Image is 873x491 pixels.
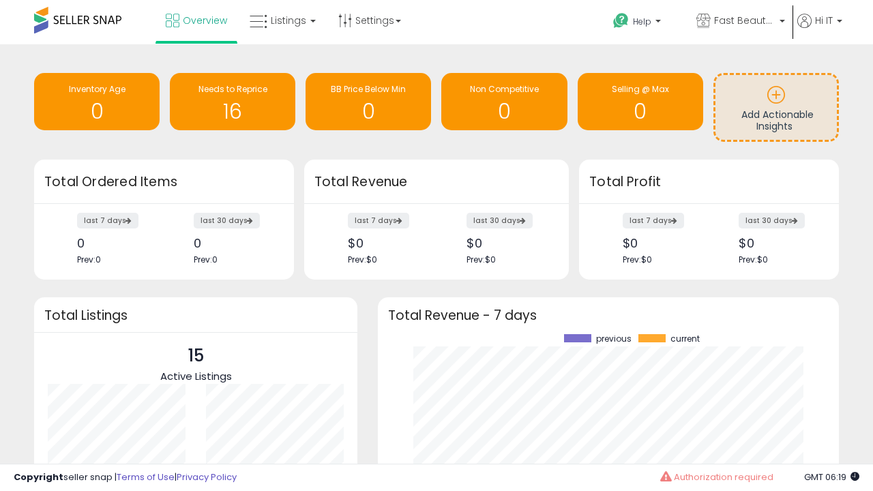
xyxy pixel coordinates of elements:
[331,83,406,95] span: BB Price Below Min
[117,471,175,483] a: Terms of Use
[44,173,284,192] h3: Total Ordered Items
[715,75,837,140] a: Add Actionable Insights
[348,236,426,250] div: $0
[183,14,227,27] span: Overview
[612,12,630,29] i: Get Help
[77,236,153,250] div: 0
[596,334,632,344] span: previous
[467,236,545,250] div: $0
[77,213,138,228] label: last 7 days
[348,254,377,265] span: Prev: $0
[77,254,101,265] span: Prev: 0
[739,213,805,228] label: last 30 days
[177,471,237,483] a: Privacy Policy
[739,236,815,250] div: $0
[312,100,424,123] h1: 0
[194,254,218,265] span: Prev: 0
[633,16,651,27] span: Help
[448,100,560,123] h1: 0
[177,100,288,123] h1: 16
[623,236,699,250] div: $0
[170,73,295,130] a: Needs to Reprice 16
[612,83,669,95] span: Selling @ Max
[623,254,652,265] span: Prev: $0
[41,100,153,123] h1: 0
[714,14,775,27] span: Fast Beauty ([GEOGRAPHIC_DATA])
[670,334,700,344] span: current
[741,108,814,134] span: Add Actionable Insights
[470,83,539,95] span: Non Competitive
[815,14,833,27] span: Hi IT
[69,83,125,95] span: Inventory Age
[585,100,696,123] h1: 0
[589,173,829,192] h3: Total Profit
[306,73,431,130] a: BB Price Below Min 0
[804,471,859,483] span: 2025-08-14 06:19 GMT
[623,213,684,228] label: last 7 days
[14,471,237,484] div: seller snap | |
[578,73,703,130] a: Selling @ Max 0
[194,236,270,250] div: 0
[348,213,409,228] label: last 7 days
[602,2,684,44] a: Help
[441,73,567,130] a: Non Competitive 0
[160,369,232,383] span: Active Listings
[198,83,267,95] span: Needs to Reprice
[388,310,829,321] h3: Total Revenue - 7 days
[271,14,306,27] span: Listings
[160,343,232,369] p: 15
[194,213,260,228] label: last 30 days
[14,471,63,483] strong: Copyright
[314,173,559,192] h3: Total Revenue
[44,310,347,321] h3: Total Listings
[797,14,842,44] a: Hi IT
[739,254,768,265] span: Prev: $0
[467,213,533,228] label: last 30 days
[34,73,160,130] a: Inventory Age 0
[467,254,496,265] span: Prev: $0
